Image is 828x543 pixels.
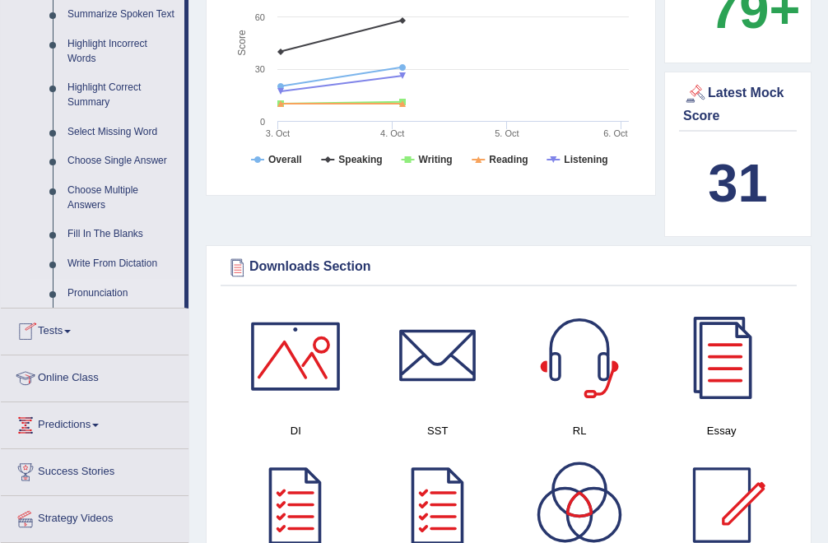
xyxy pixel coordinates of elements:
tspan: Writing [419,154,453,165]
a: Online Class [1,355,188,397]
tspan: Overall [268,154,302,165]
div: Latest Mock Score [683,81,793,126]
a: Choose Single Answer [60,146,184,176]
b: 31 [708,153,767,213]
h4: Essay [659,422,785,439]
text: 30 [255,64,265,74]
h4: DI [233,422,359,439]
text: 0 [260,117,265,127]
h4: SST [375,422,501,439]
a: Fill In The Blanks [60,220,184,249]
a: Strategy Videos [1,496,188,537]
h4: RL [517,422,643,439]
a: Pronunciation [60,279,184,309]
a: Success Stories [1,449,188,490]
a: Predictions [1,402,188,443]
a: Choose Multiple Answers [60,176,184,220]
tspan: Listening [564,154,607,165]
a: Write From Dictation [60,249,184,279]
a: Highlight Incorrect Words [60,30,184,73]
tspan: 5. Oct [495,128,519,138]
tspan: Score [236,30,248,56]
text: 60 [255,12,265,22]
tspan: Speaking [338,154,382,165]
tspan: 6. Oct [603,128,627,138]
a: Tests [1,309,188,350]
tspan: Reading [489,154,528,165]
tspan: 4. Oct [380,128,404,138]
a: Highlight Correct Summary [60,73,184,117]
a: Select Missing Word [60,118,184,147]
tspan: 3. Oct [266,128,290,138]
div: Downloads Section [225,255,793,280]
